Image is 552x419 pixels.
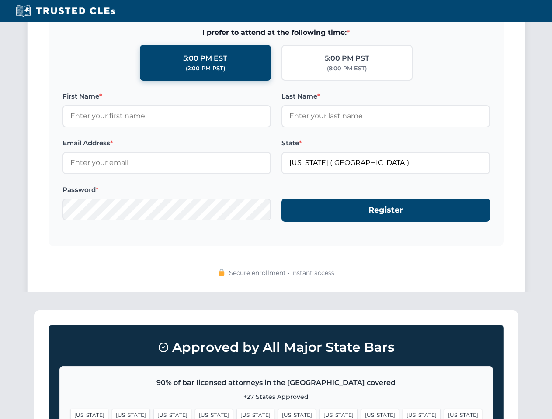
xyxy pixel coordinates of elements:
[62,91,271,102] label: First Name
[70,377,482,388] p: 90% of bar licensed attorneys in the [GEOGRAPHIC_DATA] covered
[183,53,227,64] div: 5:00 PM EST
[62,185,271,195] label: Password
[229,268,334,278] span: Secure enrollment • Instant access
[13,4,118,17] img: Trusted CLEs
[62,152,271,174] input: Enter your email
[281,199,490,222] button: Register
[186,64,225,73] div: (2:00 PM PST)
[70,392,482,402] p: +27 States Approved
[281,138,490,148] label: State
[62,138,271,148] label: Email Address
[325,53,369,64] div: 5:00 PM PST
[218,269,225,276] img: 🔒
[62,105,271,127] input: Enter your first name
[281,152,490,174] input: Florida (FL)
[281,91,490,102] label: Last Name
[59,336,493,359] h3: Approved by All Major State Bars
[62,27,490,38] span: I prefer to attend at the following time:
[281,105,490,127] input: Enter your last name
[327,64,367,73] div: (8:00 PM EST)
